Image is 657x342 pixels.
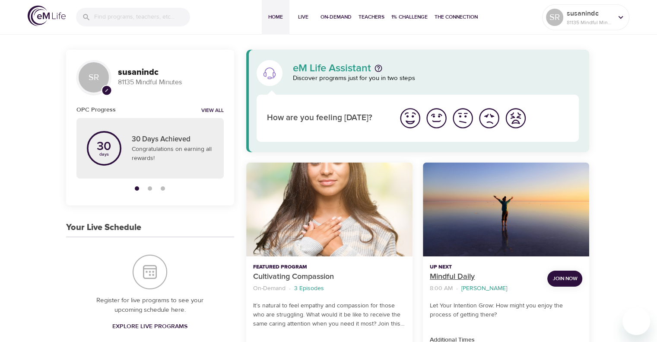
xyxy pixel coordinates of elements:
p: Featured Program [253,263,406,271]
span: The Connection [435,13,478,22]
img: great [398,106,422,130]
p: Register for live programs to see your upcoming schedule here. [83,296,217,315]
p: How are you feeling [DATE]? [267,112,387,125]
img: eM Life Assistant [263,66,276,80]
button: I'm feeling good [423,105,450,131]
button: I'm feeling bad [476,105,502,131]
p: 3 Episodes [294,284,324,293]
p: 81135 Mindful Minutes [118,77,224,87]
span: Home [265,13,286,22]
img: Your Live Schedule [133,255,167,289]
p: susanindc [567,8,613,19]
h3: susanindc [118,67,224,77]
div: SR [76,60,111,95]
p: Let Your Intention Grow: How might you enjoy the process of getting there? [430,301,582,320]
span: 1% Challenge [391,13,428,22]
a: View all notifications [201,107,224,115]
img: worst [504,106,527,130]
button: Mindful Daily [423,163,589,256]
p: Mindful Daily [430,271,540,283]
p: Cultivating Compassion [253,271,406,283]
p: [PERSON_NAME] [461,284,507,293]
p: 30 [97,141,111,153]
div: SR [546,9,563,26]
h3: Your Live Schedule [66,223,141,233]
iframe: Button to launch messaging window [622,307,650,335]
p: On-Demand [253,284,286,293]
p: 30 Days Achieved [132,134,213,145]
span: Teachers [359,13,384,22]
button: I'm feeling worst [502,105,529,131]
button: Join Now [547,271,582,287]
li: · [289,283,291,294]
button: I'm feeling ok [450,105,476,131]
span: Explore Live Programs [112,321,187,332]
p: 81135 Mindful Minutes [567,19,613,26]
span: On-Demand [321,13,352,22]
nav: breadcrumb [253,283,406,294]
p: Discover programs just for you in two steps [293,74,579,83]
img: logo [28,6,66,26]
li: · [456,283,458,294]
input: Find programs, teachers, etc... [94,8,190,26]
span: Join Now [552,274,577,283]
img: ok [451,106,475,130]
button: Cultivating Compassion [246,163,413,256]
p: Up Next [430,263,540,271]
button: I'm feeling great [397,105,423,131]
nav: breadcrumb [430,283,540,294]
p: days [97,153,111,156]
img: bad [477,106,501,130]
p: Congratulations on earning all rewards! [132,145,213,163]
span: Live [293,13,314,22]
p: It’s natural to feel empathy and compassion for those who are struggling. What would it be like t... [253,301,406,329]
p: 8:00 AM [430,284,453,293]
a: Explore Live Programs [109,319,191,335]
p: eM Life Assistant [293,63,371,74]
img: good [425,106,448,130]
h6: OPC Progress [76,105,116,115]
